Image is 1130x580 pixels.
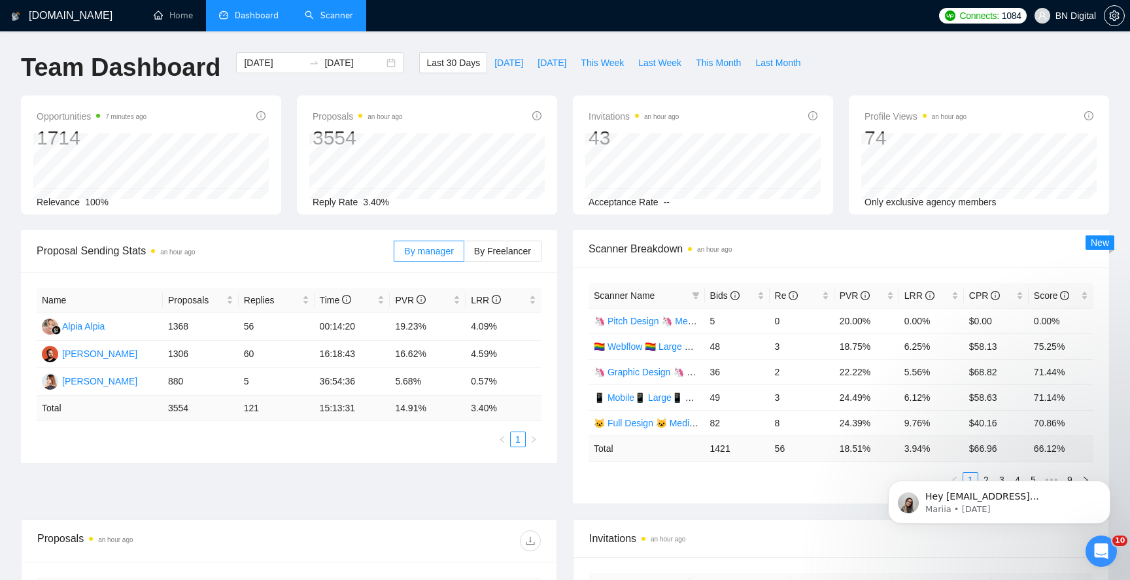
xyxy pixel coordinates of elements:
[964,384,1029,410] td: $58.63
[581,56,624,70] span: This Week
[42,373,58,390] img: VG
[487,52,530,73] button: [DATE]
[644,113,679,120] time: an hour ago
[62,319,105,333] div: Alpia Alpia
[37,126,146,150] div: 1714
[239,313,315,341] td: 56
[235,10,279,21] span: Dashboard
[594,418,750,428] a: 🐱 Full Design 🐱 Medium 🐱 Non US
[589,241,1093,257] span: Scanner Breakdown
[861,291,870,300] span: info-circle
[57,50,226,62] p: Message from Mariia, sent 3w ago
[244,56,303,70] input: Start date
[638,56,681,70] span: Last Week
[526,432,541,447] button: right
[1084,111,1093,120] span: info-circle
[417,295,426,304] span: info-circle
[315,313,390,341] td: 00:14:20
[474,246,531,256] span: By Freelancer
[163,396,239,421] td: 3554
[466,313,541,341] td: 4.09%
[168,293,224,307] span: Proposals
[775,290,798,301] span: Re
[42,346,58,362] img: AO
[320,295,351,305] span: Time
[589,197,659,207] span: Acceptance Rate
[390,341,466,368] td: 16.62%
[37,197,80,207] span: Relevance
[964,333,1029,359] td: $58.13
[57,38,226,217] span: Hey [EMAIL_ADDRESS][DOMAIN_NAME], Looks like your Upwork agency BN Digital ran out of connects. W...
[589,435,705,461] td: Total
[239,396,315,421] td: 121
[313,126,403,150] div: 3554
[163,341,239,368] td: 1306
[899,359,964,384] td: 5.56%
[589,126,679,150] div: 43
[309,58,319,68] span: swap-right
[532,111,541,120] span: info-circle
[1029,308,1093,333] td: 0.00%
[1029,435,1093,461] td: 66.12 %
[710,290,740,301] span: Bids
[705,435,770,461] td: 1421
[770,435,834,461] td: 56
[1034,290,1069,301] span: Score
[755,56,800,70] span: Last Month
[239,288,315,313] th: Replies
[1029,333,1093,359] td: 75.25%
[419,52,487,73] button: Last 30 Days
[1060,291,1069,300] span: info-circle
[510,432,526,447] li: 1
[315,341,390,368] td: 16:18:43
[589,530,1093,547] span: Invitations
[494,432,510,447] button: left
[1029,384,1093,410] td: 71.14%
[574,52,631,73] button: This Week
[1104,10,1125,21] a: setting
[498,435,506,443] span: left
[37,243,394,259] span: Proposal Sending Stats
[969,290,1000,301] span: CPR
[42,320,105,331] a: AAAlpia Alpia
[363,197,389,207] span: 3.40%
[840,290,870,301] span: PVR
[390,368,466,396] td: 5.68%
[521,536,540,546] span: download
[631,52,689,73] button: Last Week
[11,6,20,27] img: logo
[1029,359,1093,384] td: 71.44%
[904,290,934,301] span: LRR
[959,9,999,23] span: Connects:
[239,368,315,396] td: 5
[705,308,770,333] td: 5
[899,384,964,410] td: 6.12%
[705,384,770,410] td: 49
[315,396,390,421] td: 15:13:31
[834,384,899,410] td: 24.49%
[390,313,466,341] td: 19.23%
[37,530,289,551] div: Proposals
[313,109,403,124] span: Proposals
[697,246,732,253] time: an hour ago
[964,410,1029,435] td: $40.16
[42,318,58,335] img: AA
[163,288,239,313] th: Proposals
[466,396,541,421] td: 3.40 %
[868,453,1130,545] iframe: Intercom notifications message
[770,359,834,384] td: 2
[899,308,964,333] td: 0.00%
[42,375,137,386] a: VG[PERSON_NAME]
[37,396,163,421] td: Total
[705,410,770,435] td: 82
[594,367,759,377] a: 🦄 Graphic Design 🦄 Large 🦄 Non US
[1091,237,1109,248] span: New
[834,308,899,333] td: 20.00%
[964,435,1029,461] td: $ 66.96
[98,536,133,543] time: an hour ago
[219,10,228,20] span: dashboard
[594,341,730,352] a: 🏳️‍🌈 Webflow 🏳️‍🌈 Large 🏳️‍🌈 Non US
[163,368,239,396] td: 880
[945,10,955,21] img: upwork-logo.png
[163,313,239,341] td: 1368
